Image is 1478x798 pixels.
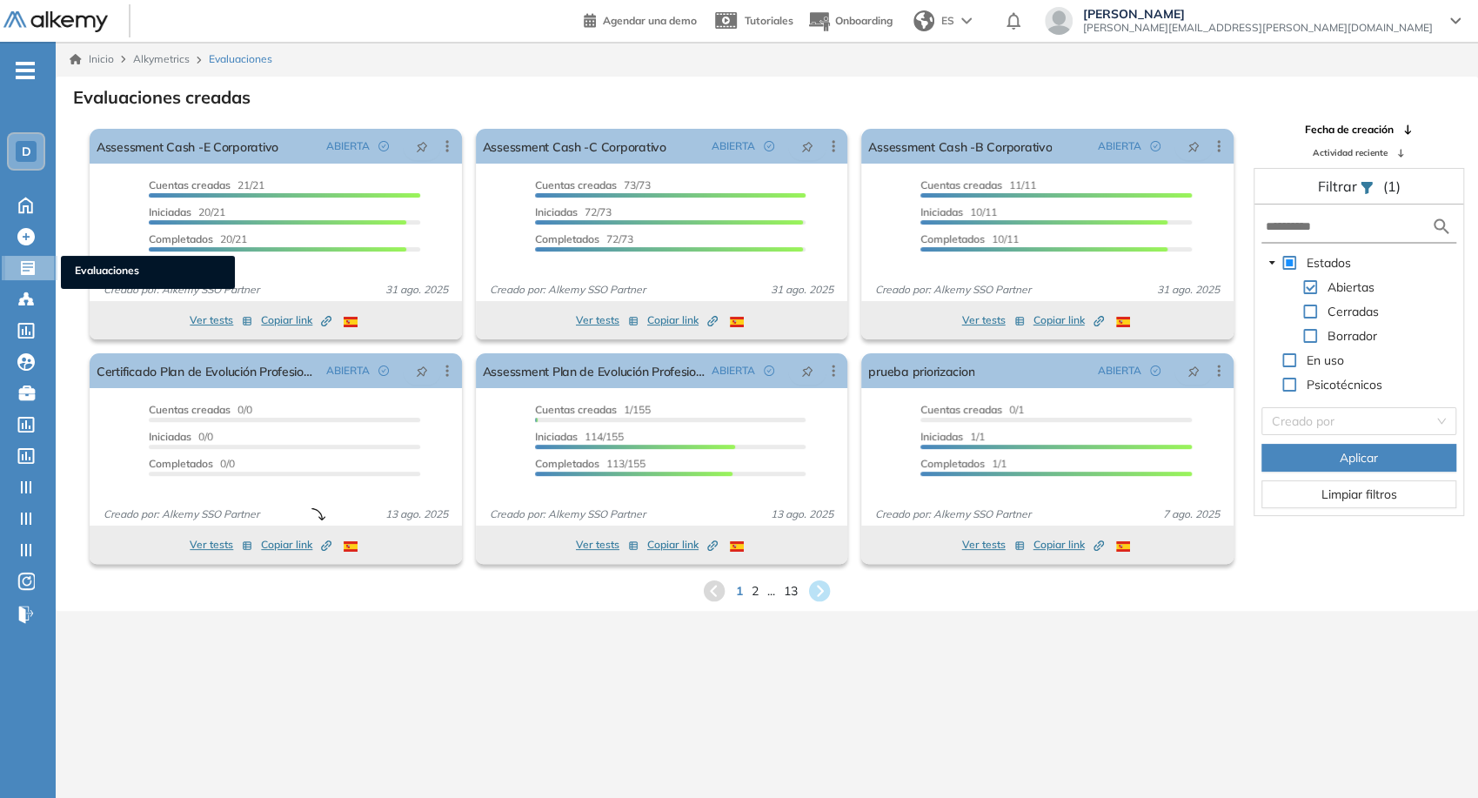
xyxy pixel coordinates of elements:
[1116,541,1130,552] img: ESP
[868,282,1038,298] span: Creado por: Alkemy SSO Partner
[920,232,985,245] span: Completados
[712,138,755,154] span: ABIERTA
[1431,216,1452,238] img: search icon
[576,310,639,331] button: Ver tests
[1174,357,1213,385] button: pushpin
[767,582,775,600] span: ...
[344,317,358,327] img: ESP
[745,14,793,27] span: Tutoriales
[1033,312,1104,328] span: Copiar link
[149,457,235,470] span: 0/0
[535,232,633,245] span: 72/73
[835,14,893,27] span: Onboarding
[730,317,744,327] img: ESP
[149,232,247,245] span: 20/21
[1321,485,1396,504] span: Limpiar filtros
[97,506,266,522] span: Creado por: Alkemy SSO Partner
[1261,444,1456,472] button: Aplicar
[149,178,231,191] span: Cuentas creadas
[326,363,370,379] span: ABIERTA
[378,141,389,151] span: check-circle
[1150,141,1160,151] span: check-circle
[1261,480,1456,508] button: Limpiar filtros
[1313,146,1388,159] span: Actividad reciente
[483,353,706,388] a: Assessment Plan de Evolución Profesional
[1267,258,1276,267] span: caret-down
[752,582,759,600] span: 2
[190,310,252,331] button: Ver tests
[920,457,1007,470] span: 1/1
[535,232,599,245] span: Completados
[261,537,331,553] span: Copiar link
[190,534,252,555] button: Ver tests
[647,537,718,553] span: Copiar link
[535,178,651,191] span: 73/73
[1033,537,1104,553] span: Copiar link
[1174,132,1213,160] button: pushpin
[962,534,1025,555] button: Ver tests
[1382,176,1400,197] span: (1)
[1324,325,1381,346] span: Borrador
[868,129,1052,164] a: Assessment Cash -B Corporativo
[209,51,272,67] span: Evaluaciones
[961,17,972,24] img: arrow
[764,365,774,376] span: check-circle
[403,357,441,385] button: pushpin
[149,232,213,245] span: Completados
[149,178,264,191] span: 21/21
[1150,365,1160,376] span: check-circle
[1083,7,1433,21] span: [PERSON_NAME]
[535,457,645,470] span: 113/155
[1305,122,1394,137] span: Fecha de creación
[75,263,221,282] span: Evaluaciones
[736,582,743,600] span: 1
[378,282,455,298] span: 31 ago. 2025
[149,457,213,470] span: Completados
[868,353,974,388] a: prueba priorizacion
[403,132,441,160] button: pushpin
[920,403,1002,416] span: Cuentas creadas
[784,582,798,600] span: 13
[647,310,718,331] button: Copiar link
[764,282,840,298] span: 31 ago. 2025
[647,534,718,555] button: Copiar link
[1340,448,1378,467] span: Aplicar
[73,87,251,108] h3: Evaluaciones creadas
[416,139,428,153] span: pushpin
[97,282,266,298] span: Creado por: Alkemy SSO Partner
[1187,139,1200,153] span: pushpin
[807,3,893,40] button: Onboarding
[920,178,1002,191] span: Cuentas creadas
[764,141,774,151] span: check-circle
[16,69,35,72] i: -
[1307,352,1344,368] span: En uso
[97,353,319,388] a: Certificado Plan de Evolución Profesional
[603,14,697,27] span: Agendar una demo
[920,403,1024,416] span: 0/1
[1033,310,1104,331] button: Copiar link
[133,52,190,65] span: Alkymetrics
[1303,252,1354,273] span: Estados
[535,205,578,218] span: Iniciadas
[1116,317,1130,327] img: ESP
[801,139,813,153] span: pushpin
[483,282,652,298] span: Creado por: Alkemy SSO Partner
[261,310,331,331] button: Copiar link
[535,178,617,191] span: Cuentas creadas
[3,11,108,33] img: Logo
[920,430,985,443] span: 1/1
[576,534,639,555] button: Ver tests
[149,205,191,218] span: Iniciadas
[788,132,826,160] button: pushpin
[1033,534,1104,555] button: Copiar link
[1328,279,1374,295] span: Abiertas
[149,403,231,416] span: Cuentas creadas
[1303,350,1348,371] span: En uso
[483,129,666,164] a: Assessment Cash -C Corporativo
[535,430,624,443] span: 114/155
[416,364,428,378] span: pushpin
[920,205,997,218] span: 10/11
[920,430,963,443] span: Iniciadas
[1098,138,1141,154] span: ABIERTA
[149,205,225,218] span: 20/21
